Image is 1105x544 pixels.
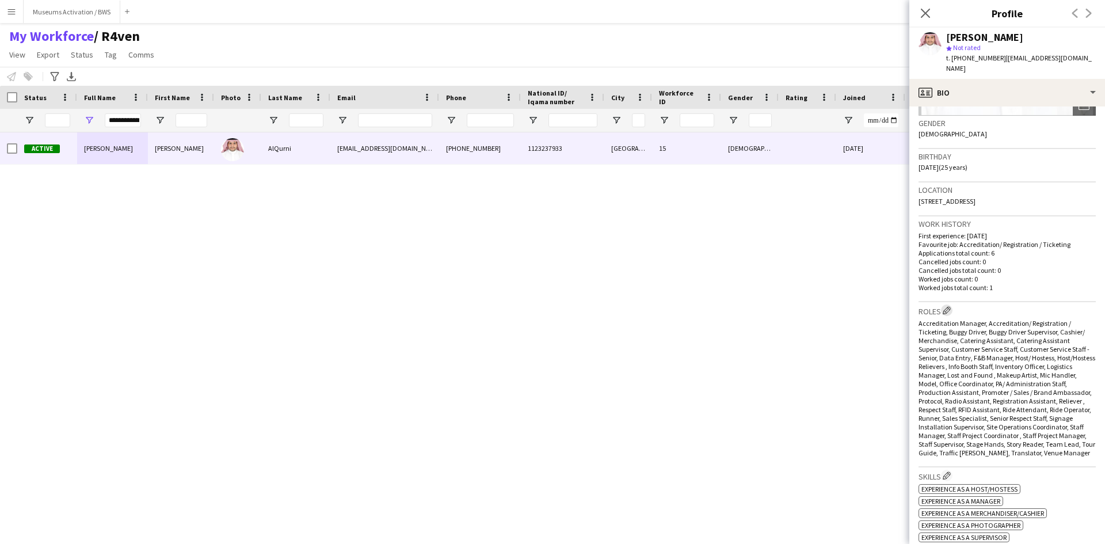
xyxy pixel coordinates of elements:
button: Open Filter Menu [155,115,165,125]
input: Gender Filter Input [749,113,772,127]
div: [EMAIL_ADDRESS][DOMAIN_NAME] [330,132,439,164]
input: City Filter Input [632,113,645,127]
button: Open Filter Menu [728,115,738,125]
img: Salman AlQurni [221,138,244,161]
span: | [EMAIL_ADDRESS][DOMAIN_NAME] [946,54,1092,73]
button: Museums Activation / BWS [24,1,120,23]
h3: Skills [919,470,1096,482]
input: Email Filter Input [358,113,432,127]
button: Open Filter Menu [611,115,622,125]
span: Not rated [953,43,981,52]
a: My Workforce [9,28,94,45]
button: Open Filter Menu [337,115,348,125]
button: Open Filter Menu [84,115,94,125]
div: 15 [652,132,721,164]
button: Open Filter Menu [446,115,456,125]
h3: Birthday [919,151,1096,162]
input: Phone Filter Input [467,113,514,127]
h3: Profile [909,6,1105,21]
span: Comms [128,50,154,60]
span: Workforce ID [659,89,700,106]
span: Active [24,144,60,153]
span: Experience as a Host/Hostess [921,485,1018,493]
div: [DATE] [905,132,958,164]
a: Status [66,47,98,62]
span: Joined [843,93,866,102]
p: Worked jobs total count: 1 [919,283,1096,292]
input: Last Name Filter Input [289,113,323,127]
span: R4ven [94,28,140,45]
app-action-btn: Advanced filters [48,70,62,83]
span: [DEMOGRAPHIC_DATA] [919,130,987,138]
span: City [611,93,624,102]
span: Experience as a Photographer [921,521,1020,530]
span: 1123237933 [528,144,562,153]
input: National ID/ Iqama number Filter Input [548,113,597,127]
span: Full Name [84,93,116,102]
span: [PERSON_NAME] [84,144,133,153]
span: [STREET_ADDRESS] [919,197,976,206]
span: Export [37,50,59,60]
app-action-btn: Export XLSX [64,70,78,83]
span: Status [71,50,93,60]
a: View [5,47,30,62]
button: Open Filter Menu [24,115,35,125]
input: First Name Filter Input [176,113,207,127]
div: [DATE] [836,132,905,164]
span: First Name [155,93,190,102]
span: Photo [221,93,241,102]
p: Cancelled jobs count: 0 [919,257,1096,266]
span: Experience as a Manager [921,497,1000,505]
div: [GEOGRAPHIC_DATA] [604,132,652,164]
button: Open Filter Menu [659,115,669,125]
p: First experience: [DATE] [919,231,1096,240]
p: Favourite job: Accreditation/ Registration / Ticketing [919,240,1096,249]
div: [DEMOGRAPHIC_DATA] [721,132,779,164]
span: Phone [446,93,466,102]
input: Workforce ID Filter Input [680,113,714,127]
span: Rating [786,93,807,102]
h3: Gender [919,118,1096,128]
h3: Roles [919,305,1096,317]
h3: Location [919,185,1096,195]
input: Status Filter Input [45,113,70,127]
h3: Work history [919,219,1096,229]
span: National ID/ Iqama number [528,89,584,106]
span: t. [PHONE_NUMBER] [946,54,1006,62]
div: [PERSON_NAME] [148,132,214,164]
div: Bio [909,79,1105,106]
span: [DATE] (25 years) [919,163,967,172]
span: Status [24,93,47,102]
button: Open Filter Menu [268,115,279,125]
span: Gender [728,93,753,102]
span: Accreditation Manager, Accreditation/ Registration / Ticketing, Buggy Driver, Buggy Driver Superv... [919,319,1095,457]
span: Last Name [268,93,302,102]
span: Experience as a Supervisor [921,533,1007,542]
input: Full Name Filter Input [105,113,141,127]
button: Open Filter Menu [528,115,538,125]
span: Tag [105,50,117,60]
p: Worked jobs count: 0 [919,275,1096,283]
a: Export [32,47,64,62]
span: Email [337,93,356,102]
a: Tag [100,47,121,62]
div: [PHONE_NUMBER] [439,132,521,164]
span: View [9,50,25,60]
div: AlQurni [261,132,330,164]
p: Cancelled jobs total count: 0 [919,266,1096,275]
a: Comms [124,47,159,62]
p: Applications total count: 6 [919,249,1096,257]
div: [PERSON_NAME] [946,32,1023,43]
button: Open Filter Menu [843,115,853,125]
input: Joined Filter Input [864,113,898,127]
span: Experience as a Merchandiser/Cashier [921,509,1044,518]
